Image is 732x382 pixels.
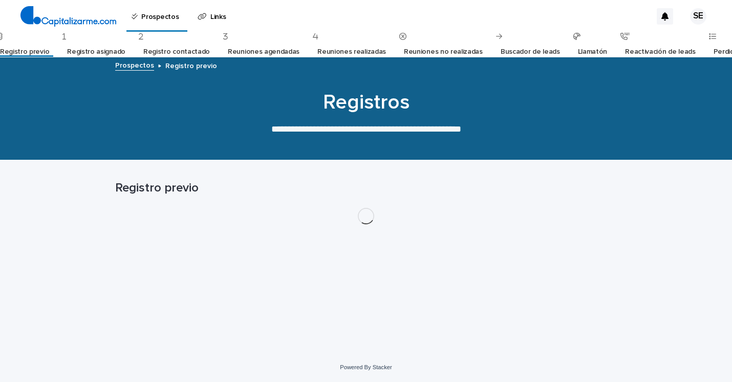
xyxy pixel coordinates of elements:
[317,40,386,64] a: Reuniones realizadas
[67,40,125,64] a: Registro asignado
[690,8,706,25] div: SE
[143,40,210,64] a: Registro contactado
[115,181,617,196] h1: Registro previo
[228,40,299,64] a: Reuniones agendadas
[340,364,392,370] a: Powered By Stacker
[578,40,608,64] a: Llamatón
[501,40,560,64] a: Buscador de leads
[625,40,696,64] a: Reactivación de leads
[115,59,154,71] a: Prospectos
[20,6,116,27] img: 4arMvv9wSvmHTHbXwTim
[115,90,617,115] h1: Registros
[165,59,217,71] p: Registro previo
[404,40,483,64] a: Reuniones no realizadas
